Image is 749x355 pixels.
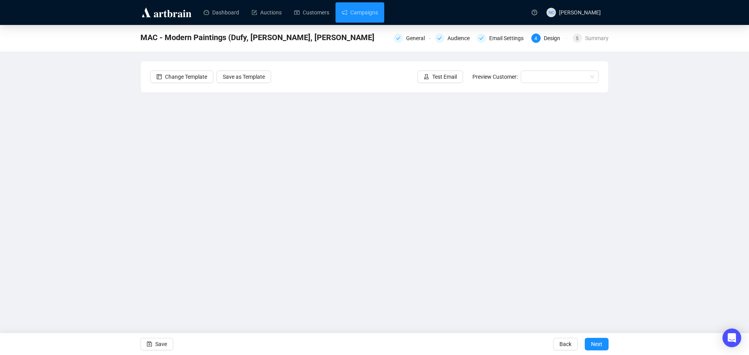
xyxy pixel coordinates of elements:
span: Test Email [432,72,457,81]
span: Next [591,333,602,355]
span: check [437,36,442,41]
button: Save as Template [217,71,271,83]
span: 5 [576,36,579,41]
span: 4 [534,36,537,41]
div: Summary [585,34,609,43]
span: Preview Customer: [472,74,518,80]
div: Audience [435,34,472,43]
div: General [406,34,430,43]
div: Email Settings [477,34,527,43]
div: 5Summary [573,34,609,43]
button: Save [140,338,173,350]
a: Auctions [252,2,282,23]
button: Change Template [150,71,213,83]
div: Email Settings [489,34,528,43]
span: question-circle [532,10,537,15]
button: Test Email [417,71,463,83]
a: Customers [294,2,329,23]
span: experiment [424,74,429,79]
button: Back [553,338,578,350]
span: MAC - Modern Paintings (Dufy, van Dongen, Marini [140,31,374,44]
button: Next [585,338,609,350]
span: Save [155,333,167,355]
span: Save as Template [223,72,265,81]
div: 4Design [531,34,568,43]
div: Open Intercom Messenger [722,329,741,347]
a: Campaigns [342,2,378,23]
span: check [479,36,484,41]
img: logo [140,6,193,19]
a: Dashboard [204,2,239,23]
span: check [396,36,401,41]
span: Back [559,333,572,355]
div: Design [544,34,565,43]
span: [PERSON_NAME] [559,9,601,16]
span: layout [156,74,162,79]
div: General [394,34,430,43]
span: NC [548,9,554,16]
div: Audience [447,34,474,43]
span: Change Template [165,72,207,81]
span: save [147,341,152,347]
